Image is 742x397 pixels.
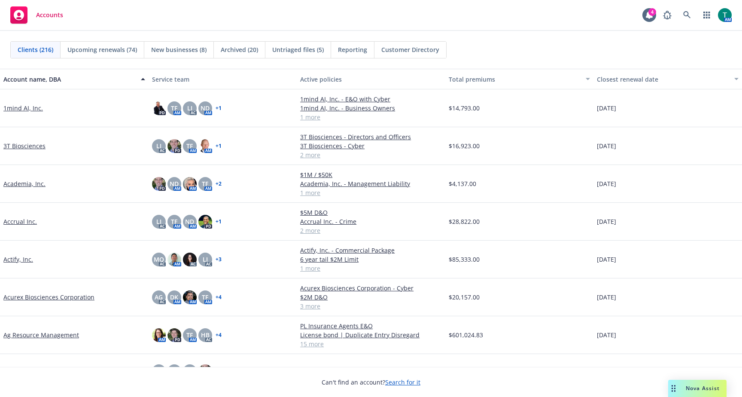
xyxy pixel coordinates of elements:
a: Accrual Inc. - Crime [300,217,442,226]
div: Account name, DBA [3,75,136,84]
span: ND [185,217,194,226]
span: [DATE] [597,104,616,113]
span: AG [155,366,163,376]
img: photo [183,290,197,304]
a: + 1 [216,144,222,149]
span: TF [186,330,193,339]
span: ND [201,104,210,113]
a: Accounts [7,3,67,27]
button: Active policies [297,69,445,89]
img: photo [198,215,212,229]
img: photo [167,139,181,153]
a: Report a Bug [659,6,676,24]
span: [DATE] [597,179,616,188]
span: [DATE] [597,366,616,376]
span: Clients (216) [18,45,53,54]
a: Acurex Biosciences Corporation [3,293,94,302]
a: $1M / $50K [300,170,442,179]
a: Actify, Inc. [3,255,33,264]
span: $14,793.00 [449,104,480,113]
a: License bond | Duplicate Entry Disregard [300,330,442,339]
span: MQ [154,255,164,264]
button: Total premiums [445,69,594,89]
span: Reporting [338,45,367,54]
a: Ag Resource Management [3,330,79,339]
span: TF [202,179,208,188]
span: $28,822.00 [449,217,480,226]
a: 6 year tail $2M Limit [300,255,442,264]
a: AIStorm, Inc. [3,366,40,376]
span: Upcoming renewals (74) [67,45,137,54]
a: + 4 [216,333,222,338]
a: 3T Biosciences - Cyber [300,141,442,150]
img: photo [183,253,197,266]
span: [DATE] [597,141,616,150]
img: photo [718,8,732,22]
a: 1mind AI, Inc. - E&O with Cyber [300,95,442,104]
span: [DATE] [597,217,616,226]
a: + 4 [216,295,222,300]
div: Service team [152,75,294,84]
a: Search [678,6,696,24]
span: Customer Directory [381,45,439,54]
span: $601,024.83 [449,330,483,339]
button: Closest renewal date [593,69,742,89]
span: LI [187,104,192,113]
a: Academia, Inc. [3,179,46,188]
span: Accounts [36,12,63,18]
span: [DATE] [597,330,616,339]
a: PL Insurance Agents E&O [300,321,442,330]
a: AIStorm, Inc. - Management Liability [300,366,442,376]
span: TF [186,366,193,376]
span: TF [202,293,208,302]
span: LI [156,217,161,226]
img: photo [198,139,212,153]
span: ND [170,179,179,188]
div: 4 [648,8,656,16]
img: photo [152,177,166,191]
img: photo [183,177,197,191]
a: 1 more [300,113,442,122]
a: + 2 [216,181,222,186]
span: Untriaged files (5) [272,45,324,54]
a: $5M D&O [300,208,442,217]
span: DK [170,366,178,376]
span: [DATE] [597,293,616,302]
img: photo [152,101,166,115]
img: photo [167,328,181,342]
a: 1 more [300,188,442,197]
a: $2M D&O [300,293,442,302]
span: [DATE] [597,255,616,264]
a: 3T Biosciences [3,141,46,150]
span: TF [171,104,177,113]
div: Closest renewal date [597,75,729,84]
a: 2 more [300,150,442,159]
a: + 1 [216,106,222,111]
span: Can't find an account? [322,378,420,387]
a: 1 more [300,264,442,273]
img: photo [152,328,166,342]
span: $16,923.00 [449,141,480,150]
span: Nova Assist [686,385,720,392]
span: TF [186,141,193,150]
div: Total premiums [449,75,581,84]
div: Drag to move [668,380,679,397]
span: LI [156,141,161,150]
span: Archived (20) [221,45,258,54]
span: HB [201,330,210,339]
a: + 1 [216,219,222,224]
span: TF [171,217,177,226]
a: 3 more [300,302,442,311]
button: Service team [149,69,297,89]
a: 2 more [300,226,442,235]
a: 1mind AI, Inc. - Business Owners [300,104,442,113]
a: 15 more [300,339,442,348]
a: Academia, Inc. - Management Liability [300,179,442,188]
